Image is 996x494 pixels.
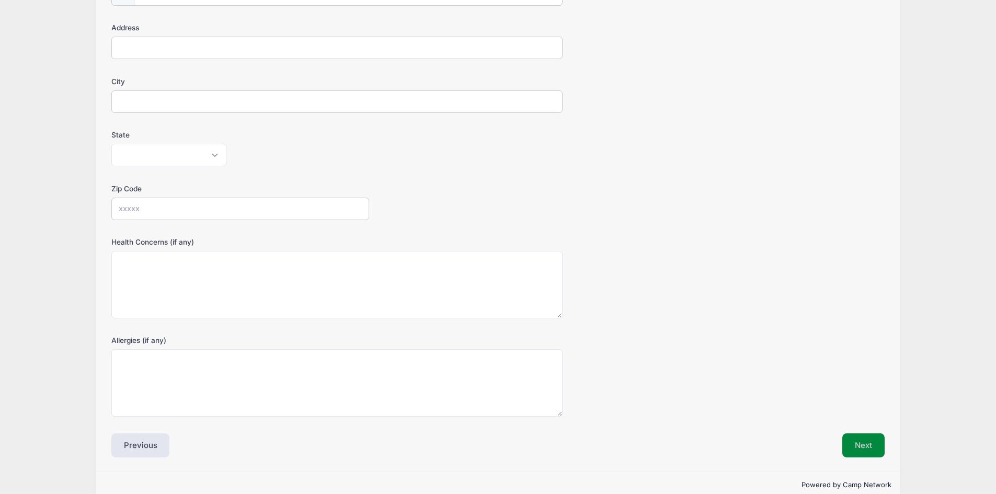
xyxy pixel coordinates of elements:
[111,198,369,220] input: xxxxx
[111,237,369,247] label: Health Concerns (if any)
[111,433,170,457] button: Previous
[842,433,885,457] button: Next
[111,335,369,346] label: Allergies (if any)
[111,22,369,33] label: Address
[111,130,369,140] label: State
[111,183,369,194] label: Zip Code
[111,76,369,87] label: City
[105,480,891,490] p: Powered by Camp Network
